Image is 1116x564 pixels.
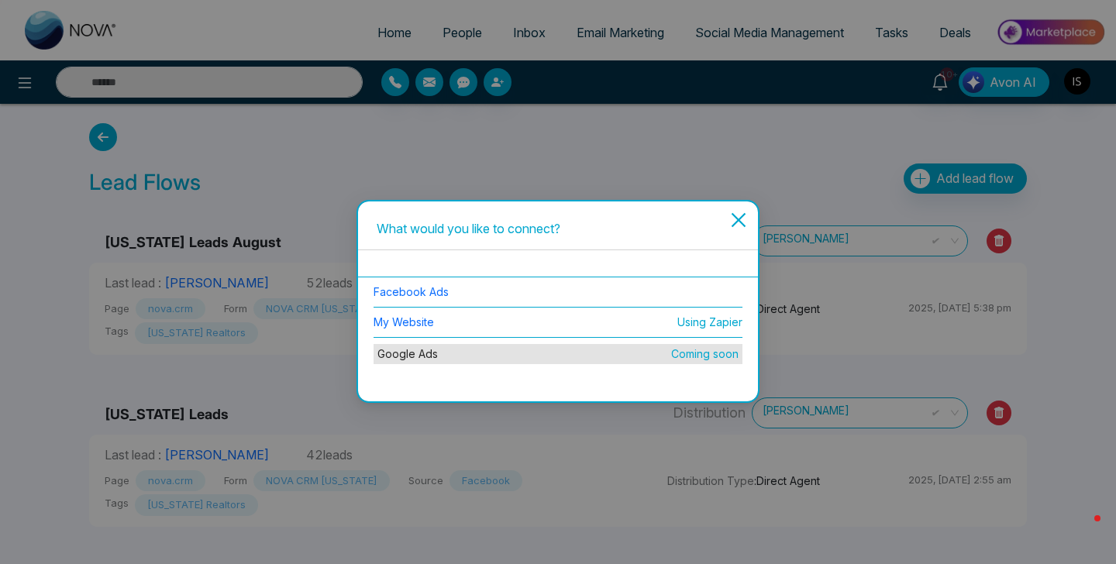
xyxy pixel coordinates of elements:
[718,201,758,256] button: Close
[374,315,434,328] a: My Website
[729,211,748,229] span: close
[374,285,449,298] a: Facebook Ads
[677,314,742,331] span: Using Zapier
[377,220,739,237] div: What would you like to connect?
[1063,511,1100,549] iframe: Intercom live chat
